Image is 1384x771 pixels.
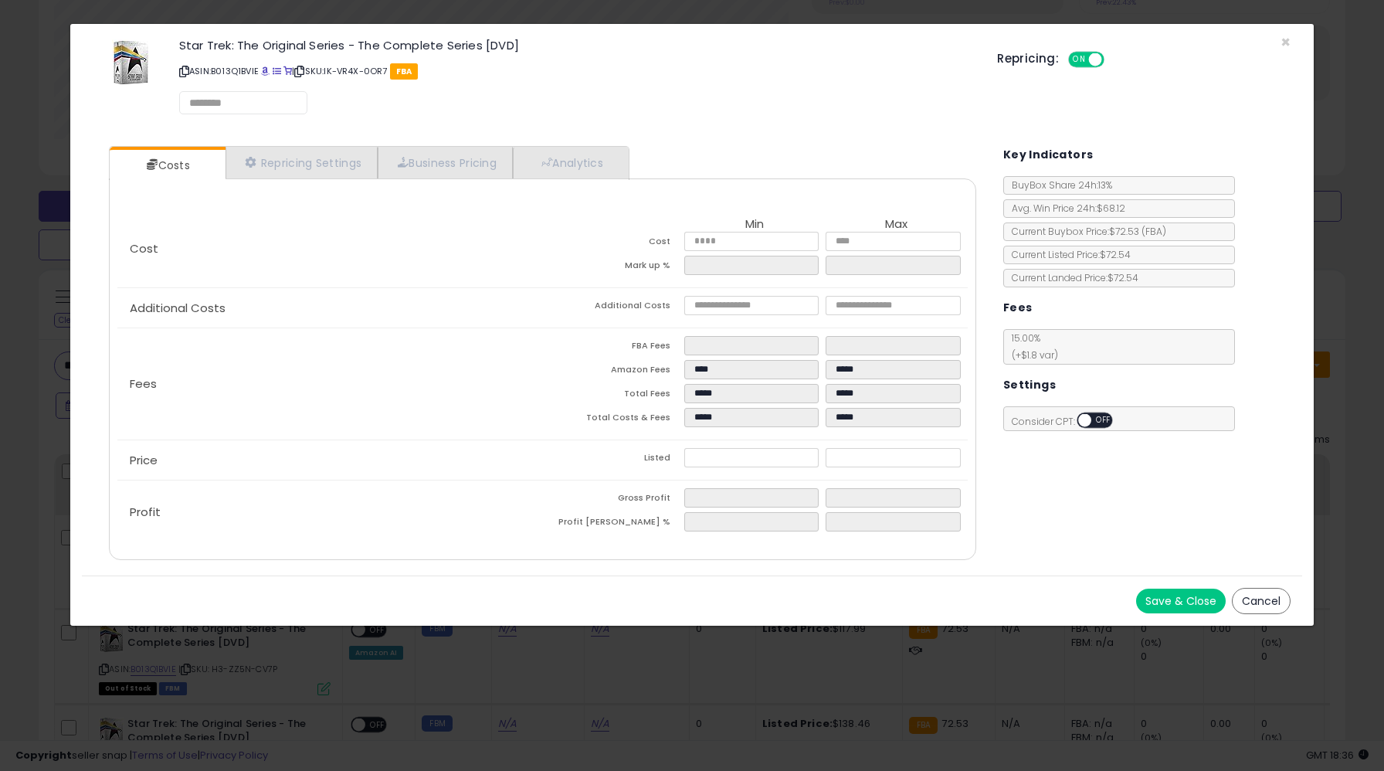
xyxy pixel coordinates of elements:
span: Consider CPT: [1004,415,1133,428]
td: Listed [542,448,684,472]
span: Avg. Win Price 24h: $68.12 [1004,202,1125,215]
h5: Settings [1003,375,1056,395]
span: × [1281,31,1291,53]
span: 15.00 % [1004,331,1058,362]
td: Cost [542,232,684,256]
a: Your listing only [283,65,292,77]
span: Current Landed Price: $72.54 [1004,271,1138,284]
td: Total Fees [542,384,684,408]
p: Price [117,454,543,467]
a: Costs [110,150,224,181]
p: Additional Costs [117,302,543,314]
a: Business Pricing [378,147,513,178]
button: Save & Close [1136,589,1226,613]
h5: Repricing: [997,53,1059,65]
span: ON [1070,53,1089,66]
td: Profit [PERSON_NAME] % [542,512,684,536]
span: (+$1.8 var) [1004,348,1058,362]
td: FBA Fees [542,336,684,360]
p: ASIN: B013Q1BVIE | SKU: IK-VR4X-0OR7 [179,59,974,83]
button: Cancel [1232,588,1291,614]
span: $72.53 [1109,225,1166,238]
td: Gross Profit [542,488,684,512]
a: BuyBox page [261,65,270,77]
span: BuyBox Share 24h: 13% [1004,178,1112,192]
img: 51h4pfTNqgL._SL60_.jpg [112,39,149,86]
td: Additional Costs [542,296,684,320]
span: ( FBA ) [1141,225,1166,238]
a: Analytics [513,147,627,178]
span: FBA [390,63,419,80]
h5: Fees [1003,298,1033,318]
td: Amazon Fees [542,360,684,384]
a: All offer listings [273,65,281,77]
span: OFF [1102,53,1127,66]
h3: Star Trek: The Original Series - The Complete Series [DVD] [179,39,974,51]
p: Fees [117,378,543,390]
span: Current Listed Price: $72.54 [1004,248,1131,261]
td: Total Costs & Fees [542,408,684,432]
a: Repricing Settings [226,147,378,178]
p: Profit [117,506,543,518]
th: Min [684,218,826,232]
h5: Key Indicators [1003,145,1094,165]
td: Mark up % [542,256,684,280]
span: Current Buybox Price: [1004,225,1166,238]
p: Cost [117,243,543,255]
th: Max [826,218,968,232]
span: OFF [1091,414,1116,427]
